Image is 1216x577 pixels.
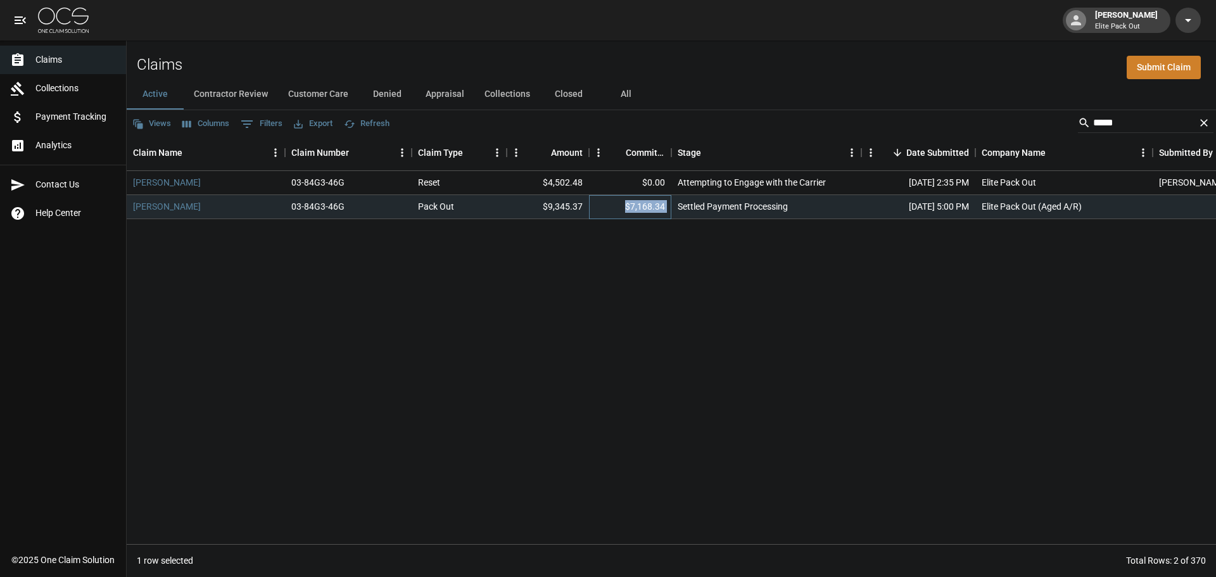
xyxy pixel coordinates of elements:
button: Views [129,114,174,134]
button: Sort [608,144,626,162]
div: Committed Amount [589,135,671,170]
button: Contractor Review [184,79,278,110]
div: Claim Number [285,135,412,170]
div: Elite Pack Out (Aged A/R) [982,200,1082,213]
p: Elite Pack Out [1095,22,1158,32]
button: Closed [540,79,597,110]
div: 1 row selected [137,554,193,567]
div: Claim Type [418,135,463,170]
button: Export [291,114,336,134]
div: Pack Out [418,200,454,213]
button: Refresh [341,114,393,134]
button: Sort [349,144,367,162]
button: Collections [474,79,540,110]
div: Committed Amount [626,135,665,170]
button: open drawer [8,8,33,33]
div: Stage [671,135,861,170]
button: Customer Care [278,79,358,110]
div: Date Submitted [906,135,969,170]
div: Attempting to Engage with the Carrier [678,176,826,189]
button: Menu [507,143,526,162]
div: Date Submitted [861,135,975,170]
button: Sort [1046,144,1063,162]
div: $7,168.34 [589,195,671,219]
button: Select columns [179,114,232,134]
button: Sort [182,144,200,162]
div: [PERSON_NAME] [1090,9,1163,32]
button: Menu [488,143,507,162]
div: Company Name [982,135,1046,170]
div: [DATE] 2:35 PM [861,171,975,195]
span: Help Center [35,206,116,220]
button: All [597,79,654,110]
div: Claim Name [133,135,182,170]
a: Submit Claim [1127,56,1201,79]
div: Claim Number [291,135,349,170]
button: Menu [393,143,412,162]
button: Appraisal [415,79,474,110]
button: Clear [1194,113,1213,132]
span: Analytics [35,139,116,152]
div: [DATE] 5:00 PM [861,195,975,219]
div: $9,345.37 [507,195,589,219]
button: Menu [266,143,285,162]
div: dynamic tabs [127,79,1216,110]
a: [PERSON_NAME] [133,200,201,213]
div: Stage [678,135,701,170]
a: [PERSON_NAME] [133,176,201,189]
span: Contact Us [35,178,116,191]
div: Elite Pack Out [982,176,1036,189]
div: Submitted By [1159,135,1213,170]
div: $0.00 [589,171,671,195]
button: Menu [589,143,608,162]
div: Reset [418,176,440,189]
div: Company Name [975,135,1153,170]
img: ocs-logo-white-transparent.png [38,8,89,33]
button: Show filters [237,114,286,134]
button: Sort [889,144,906,162]
h2: Claims [137,56,182,74]
div: Amount [551,135,583,170]
div: Total Rows: 2 of 370 [1126,554,1206,567]
div: 03-84G3-46G [291,176,345,189]
button: Menu [861,143,880,162]
span: Payment Tracking [35,110,116,124]
button: Menu [842,143,861,162]
div: Claim Name [127,135,285,170]
div: $4,502.48 [507,171,589,195]
span: Collections [35,82,116,95]
button: Denied [358,79,415,110]
div: Amount [507,135,589,170]
button: Active [127,79,184,110]
button: Menu [1134,143,1153,162]
button: Sort [463,144,481,162]
button: Sort [533,144,551,162]
div: Claim Type [412,135,507,170]
div: Settled Payment Processing [678,200,788,213]
div: Search [1078,113,1213,136]
span: Claims [35,53,116,67]
div: © 2025 One Claim Solution [11,554,115,566]
button: Sort [701,144,719,162]
div: 03-84G3-46G [291,200,345,213]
